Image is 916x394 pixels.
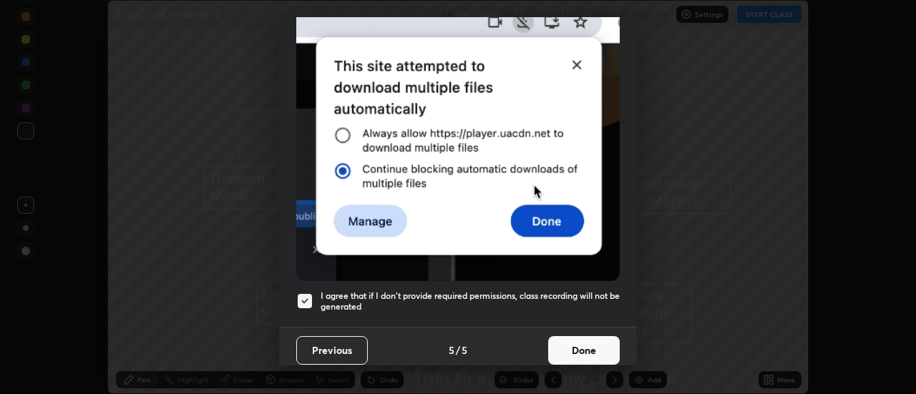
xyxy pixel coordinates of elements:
[462,343,467,358] h4: 5
[456,343,460,358] h4: /
[296,336,368,365] button: Previous
[449,343,454,358] h4: 5
[548,336,620,365] button: Done
[321,290,620,312] h5: I agree that if I don't provide required permissions, class recording will not be generated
